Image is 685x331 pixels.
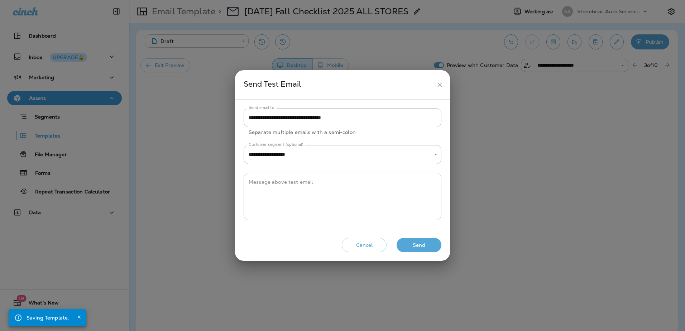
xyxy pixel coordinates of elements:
button: Cancel [342,238,387,253]
button: close [433,78,446,91]
p: Separate multiple emails with a semi-colon [249,128,436,136]
button: Send [397,238,441,253]
div: Saving Template. [27,311,69,324]
div: Send Test Email [244,78,433,91]
label: Send email to [249,105,274,110]
button: Close [75,313,83,321]
label: Customer segment (optional) [249,142,303,147]
button: Open [432,152,439,158]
